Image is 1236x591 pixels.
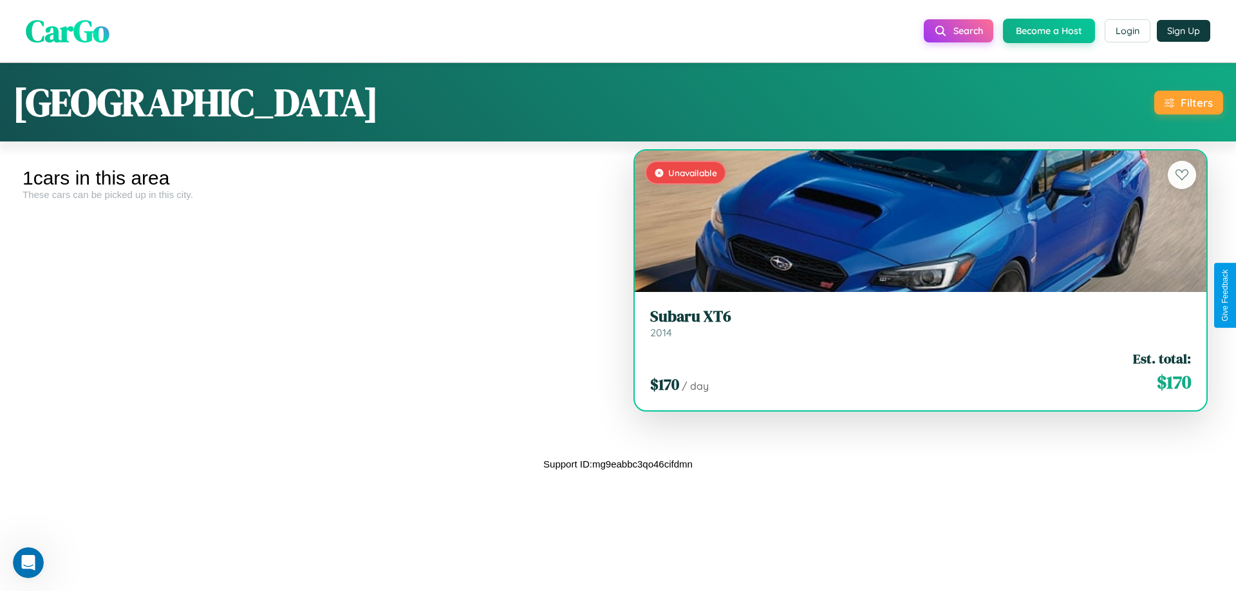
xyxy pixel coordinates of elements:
span: $ 170 [650,374,679,395]
span: / day [682,379,709,392]
button: Filters [1154,91,1223,114]
h3: Subaru XT6 [650,307,1191,326]
h1: [GEOGRAPHIC_DATA] [13,76,379,129]
span: CarGo [26,10,109,52]
div: Give Feedback [1221,269,1230,322]
a: Subaru XT62014 [650,307,1191,339]
iframe: Intercom live chat [13,547,44,578]
p: Support ID: mg9eabbc3qo46cifdmn [543,455,693,473]
div: These cars can be picked up in this city. [23,189,608,200]
span: Search [953,25,983,37]
span: 2014 [650,326,672,339]
button: Sign Up [1157,20,1210,42]
span: Unavailable [668,167,717,178]
button: Become a Host [1003,19,1095,43]
span: Est. total: [1133,349,1191,368]
button: Login [1105,19,1150,42]
div: 1 cars in this area [23,167,608,189]
div: Filters [1181,96,1213,109]
span: $ 170 [1157,369,1191,395]
button: Search [924,19,993,42]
